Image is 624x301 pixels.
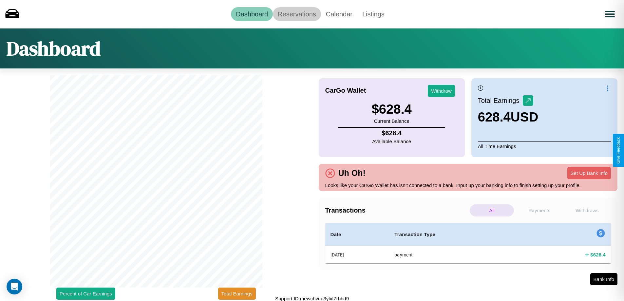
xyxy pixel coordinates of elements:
[325,87,366,94] h4: CarGo Wallet
[273,7,321,21] a: Reservations
[372,129,411,137] h4: $ 628.4
[357,7,389,21] a: Listings
[325,223,611,263] table: simple table
[478,95,523,106] p: Total Earnings
[7,279,22,294] div: Open Intercom Messenger
[567,167,611,179] button: Set Up Bank Info
[325,207,468,214] h4: Transactions
[371,117,411,125] p: Current Balance
[231,7,273,21] a: Dashboard
[321,7,357,21] a: Calendar
[335,168,369,178] h4: Uh Oh!
[470,204,514,216] p: All
[394,231,520,238] h4: Transaction Type
[389,246,525,264] th: payment
[7,35,101,62] h1: Dashboard
[517,204,561,216] p: Payments
[331,231,384,238] h4: Date
[56,288,115,300] button: Percent of Car Earnings
[478,141,611,151] p: All Time Earnings
[372,137,411,146] p: Available Balance
[601,5,619,23] button: Open menu
[590,273,617,285] button: Bank Info
[371,102,411,117] h3: $ 628.4
[565,204,609,216] p: Withdraws
[478,110,539,124] h3: 628.4 USD
[325,181,611,190] p: Looks like your CarGo Wallet has isn't connected to a bank. Input up your banking info to finish ...
[616,137,621,164] div: Give Feedback
[428,85,455,97] button: Withdraw
[325,246,389,264] th: [DATE]
[218,288,256,300] button: Total Earnings
[590,251,606,258] h4: $ 628.4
